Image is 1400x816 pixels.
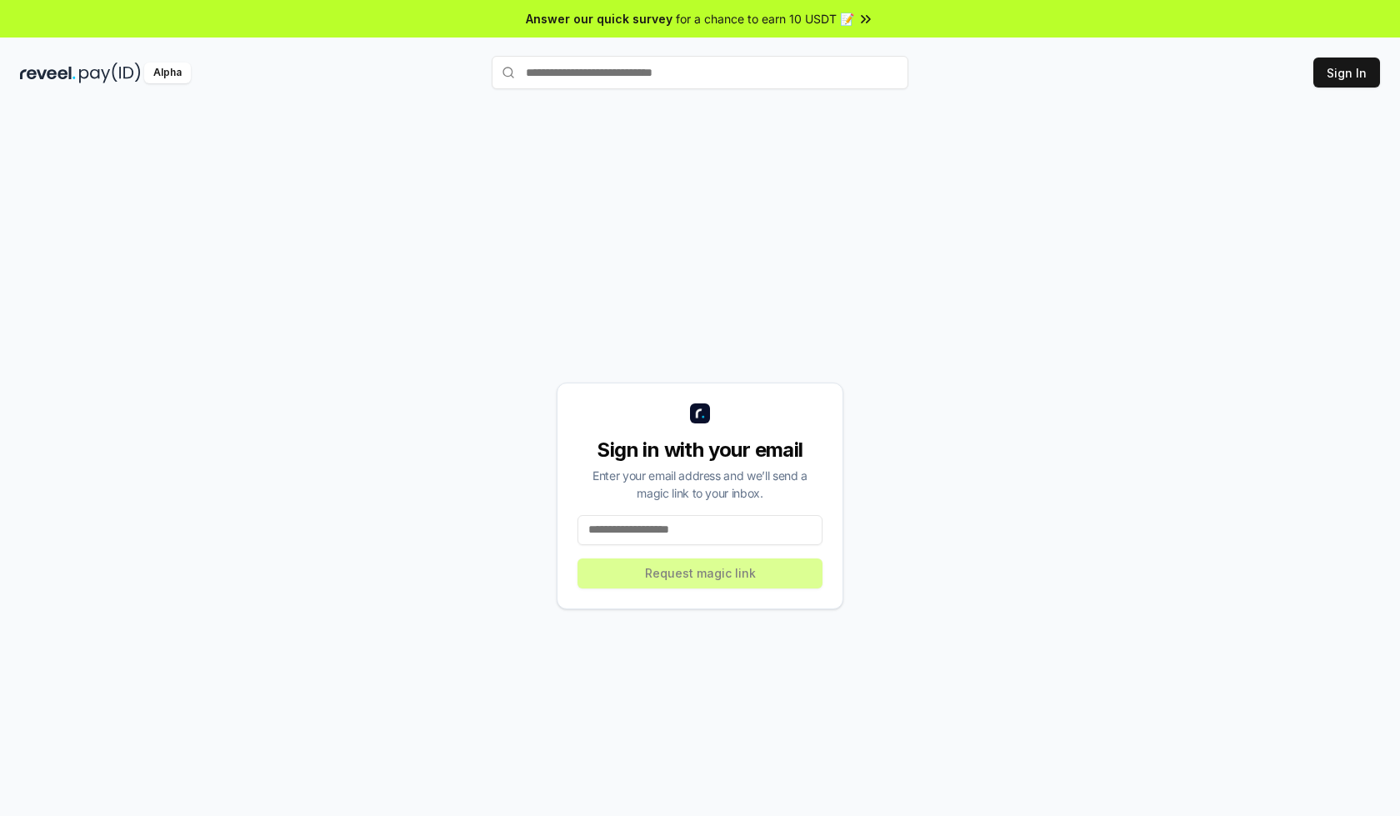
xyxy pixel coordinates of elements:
[144,63,191,83] div: Alpha
[676,10,854,28] span: for a chance to earn 10 USDT 📝
[577,437,822,463] div: Sign in with your email
[526,10,672,28] span: Answer our quick survey
[79,63,141,83] img: pay_id
[690,403,710,423] img: logo_small
[1313,58,1380,88] button: Sign In
[577,467,822,502] div: Enter your email address and we’ll send a magic link to your inbox.
[20,63,76,83] img: reveel_dark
